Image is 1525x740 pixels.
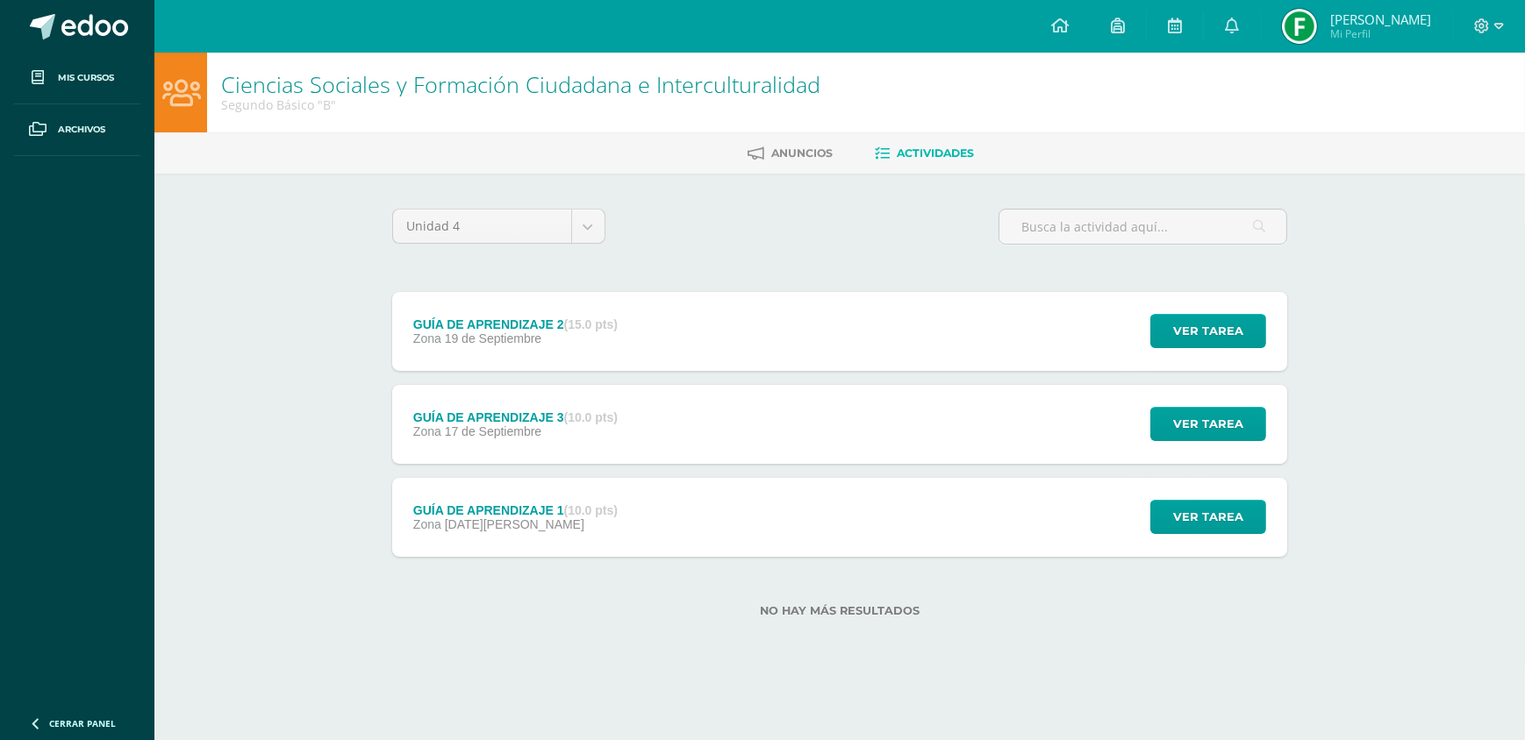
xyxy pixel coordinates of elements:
[393,210,605,243] a: Unidad 4
[413,517,441,531] span: Zona
[413,410,618,424] div: GUÍA DE APRENDIZAJE 3
[897,146,974,160] span: Actividades
[413,331,441,345] span: Zona
[1173,501,1243,533] span: Ver tarea
[445,424,542,438] span: 17 de Septiembre
[875,139,974,167] a: Actividades
[1330,26,1431,41] span: Mi Perfil
[392,604,1287,617] label: No hay más resultados
[1150,314,1266,348] button: Ver tarea
[1173,408,1243,440] span: Ver tarea
[748,139,833,167] a: Anuncios
[1150,407,1266,441] button: Ver tarea
[221,72,820,96] h1: Ciencias Sociales y Formación Ciudadana e Interculturalidad
[58,123,105,137] span: Archivos
[564,317,618,331] strong: (15.0 pts)
[406,210,558,243] span: Unidad 4
[221,96,820,113] div: Segundo Básico 'B'
[221,69,820,99] a: Ciencias Sociales y Formación Ciudadana e Interculturalidad
[771,146,833,160] span: Anuncios
[413,317,618,331] div: GUÍA DE APRENDIZAJE 2
[413,503,618,517] div: GUÍA DE APRENDIZAJE 1
[14,104,140,156] a: Archivos
[49,717,116,729] span: Cerrar panel
[1330,11,1431,28] span: [PERSON_NAME]
[1150,500,1266,534] button: Ver tarea
[445,517,584,531] span: [DATE][PERSON_NAME]
[564,503,618,517] strong: (10.0 pts)
[413,424,441,438] span: Zona
[1282,9,1317,44] img: d75a0d7f342e31b277280e3f59aba681.png
[58,71,114,85] span: Mis cursos
[999,210,1286,244] input: Busca la actividad aquí...
[445,331,542,345] span: 19 de Septiembre
[564,410,618,424] strong: (10.0 pts)
[14,53,140,104] a: Mis cursos
[1173,315,1243,347] span: Ver tarea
